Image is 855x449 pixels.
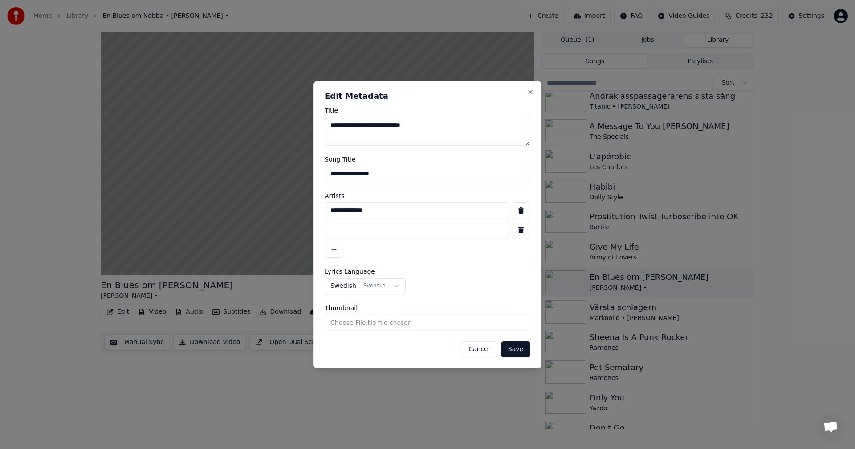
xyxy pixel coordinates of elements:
span: Lyrics Language [325,268,375,275]
label: Song Title [325,156,530,162]
span: Thumbnail [325,305,358,311]
button: Cancel [461,341,497,357]
button: Save [501,341,530,357]
label: Artists [325,193,530,199]
label: Title [325,107,530,113]
h2: Edit Metadata [325,92,530,100]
